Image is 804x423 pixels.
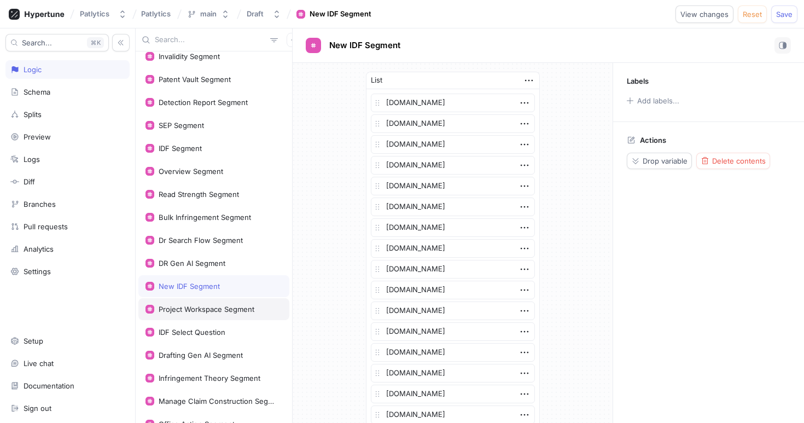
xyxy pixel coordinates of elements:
[623,94,682,108] button: Add labels...
[675,5,733,23] button: View changes
[141,10,171,18] span: Patlytics
[159,167,223,176] div: Overview Segment
[159,397,278,405] div: Manage Claim Construction Segment
[24,267,51,276] div: Settings
[183,5,234,23] button: main
[159,259,225,268] div: DR Gen AI Segment
[371,322,535,341] textarea: [DOMAIN_NAME]
[24,110,42,119] div: Splits
[776,11,793,18] span: Save
[627,77,649,85] p: Labels
[24,88,50,96] div: Schema
[159,213,251,222] div: Bulk Infringement Segment
[371,218,535,237] textarea: [DOMAIN_NAME]
[159,351,243,360] div: Drafting Gen AI Segment
[24,200,56,208] div: Branches
[738,5,767,23] button: Reset
[24,359,54,368] div: Live chat
[242,5,286,23] button: Draft
[87,37,104,48] div: K
[743,11,762,18] span: Reset
[627,153,692,169] button: Drop variable
[371,364,535,383] textarea: [DOMAIN_NAME]
[371,343,535,362] textarea: [DOMAIN_NAME]
[5,34,109,51] button: Search...K
[329,41,400,50] span: New IDF Segment
[5,376,130,395] a: Documentation
[159,236,243,245] div: Dr Search Flow Segment
[24,132,51,141] div: Preview
[24,65,42,74] div: Logic
[159,121,204,130] div: SEP Segment
[371,156,535,175] textarea: [DOMAIN_NAME]
[24,381,74,390] div: Documentation
[159,374,260,383] div: Infringement Theory Segment
[371,94,535,112] textarea: [DOMAIN_NAME]
[155,34,266,45] input: Search...
[643,158,688,164] span: Drop variable
[159,282,220,291] div: New IDF Segment
[200,9,217,19] div: main
[371,177,535,195] textarea: [DOMAIN_NAME]
[680,11,729,18] span: View changes
[247,9,264,19] div: Draft
[24,245,54,253] div: Analytics
[24,222,68,231] div: Pull requests
[159,98,248,107] div: Detection Report Segment
[24,155,40,164] div: Logs
[640,136,666,144] p: Actions
[22,39,52,46] span: Search...
[371,135,535,154] textarea: [DOMAIN_NAME]
[371,385,535,403] textarea: [DOMAIN_NAME]
[637,97,679,105] div: Add labels...
[371,302,535,320] textarea: [DOMAIN_NAME]
[371,75,382,86] div: List
[159,75,231,84] div: Patent Vault Segment
[159,52,220,61] div: Invalidity Segment
[310,9,371,20] div: New IDF Segment
[24,404,51,413] div: Sign out
[371,281,535,299] textarea: [DOMAIN_NAME]
[696,153,770,169] button: Delete contents
[159,305,254,314] div: Project Workspace Segment
[24,337,43,345] div: Setup
[24,177,35,186] div: Diff
[771,5,797,23] button: Save
[159,144,202,153] div: IDF Segment
[371,260,535,279] textarea: [DOMAIN_NAME]
[75,5,131,23] button: Patlytics
[371,114,535,133] textarea: [DOMAIN_NAME]
[159,328,225,337] div: IDF Select Question
[712,158,766,164] span: Delete contents
[80,9,109,19] div: Patlytics
[159,190,239,199] div: Read Strength Segment
[371,239,535,258] textarea: [DOMAIN_NAME]
[371,198,535,216] textarea: [DOMAIN_NAME]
